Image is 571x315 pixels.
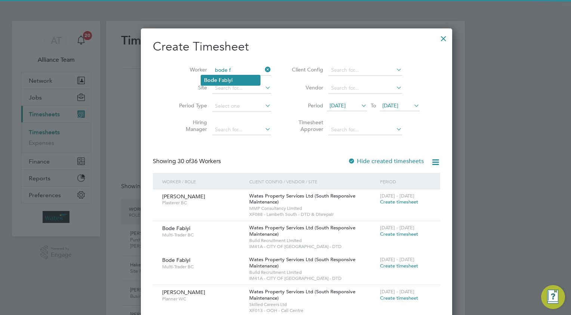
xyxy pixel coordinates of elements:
[162,200,244,206] span: Plasterer BC
[328,125,402,135] input: Search for...
[378,173,433,190] div: Period
[178,157,221,165] span: 36 Workers
[173,66,207,73] label: Worker
[249,256,355,269] span: Wates Property Services Ltd (South Responsive Maintenance)
[290,84,323,91] label: Vendor
[219,77,222,83] b: F
[249,205,376,211] span: MMP Consultancy Limited
[160,173,247,190] div: Worker / Role
[173,102,207,109] label: Period Type
[249,211,376,217] span: XF088 - Lambeth South - DTD & Disrepair
[541,285,565,309] button: Engage Resource Center
[380,288,414,295] span: [DATE] - [DATE]
[173,84,207,91] label: Site
[153,157,222,165] div: Showing
[249,269,376,275] span: Build Recruitment Limited
[212,65,271,76] input: Search for...
[380,295,418,301] span: Create timesheet
[162,289,205,296] span: [PERSON_NAME]
[380,199,418,205] span: Create timesheet
[201,75,260,85] li: abiyi
[162,225,190,232] span: Bode Fabiyi
[212,101,271,111] input: Select one
[162,296,244,302] span: Planner WC
[249,308,376,314] span: XF013 - OOH - Call Centre
[162,257,190,263] span: Bode Fabiyi
[380,231,418,237] span: Create timesheet
[173,119,207,132] label: Hiring Manager
[290,102,323,109] label: Period
[249,224,355,237] span: Wates Property Services Ltd (South Responsive Maintenance)
[382,102,398,109] span: [DATE]
[204,77,217,83] b: Bode
[212,125,271,135] input: Search for...
[290,119,323,132] label: Timesheet Approver
[290,66,323,73] label: Client Config
[249,288,355,301] span: Wates Property Services Ltd (South Responsive Maintenance)
[380,193,414,199] span: [DATE] - [DATE]
[178,157,191,165] span: 30 of
[249,193,355,205] span: Wates Property Services Ltd (South Responsive Maintenance)
[153,39,440,55] h2: Create Timesheet
[348,157,424,165] label: Hide created timesheets
[330,102,346,109] span: [DATE]
[249,238,376,244] span: Build Recruitment Limited
[380,224,414,231] span: [DATE] - [DATE]
[247,173,378,190] div: Client Config / Vendor / Site
[380,256,414,263] span: [DATE] - [DATE]
[212,83,271,94] input: Search for...
[162,232,244,238] span: Multi-Trader BC
[249,302,376,308] span: Skilled Careers Ltd
[380,263,418,269] span: Create timesheet
[328,83,402,94] input: Search for...
[249,275,376,281] span: IM41A - CITY OF [GEOGRAPHIC_DATA] - DTD
[249,244,376,250] span: IM41A - CITY OF [GEOGRAPHIC_DATA] - DTD
[328,65,402,76] input: Search for...
[162,264,244,270] span: Multi-Trader BC
[162,193,205,200] span: [PERSON_NAME]
[368,101,378,110] span: To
